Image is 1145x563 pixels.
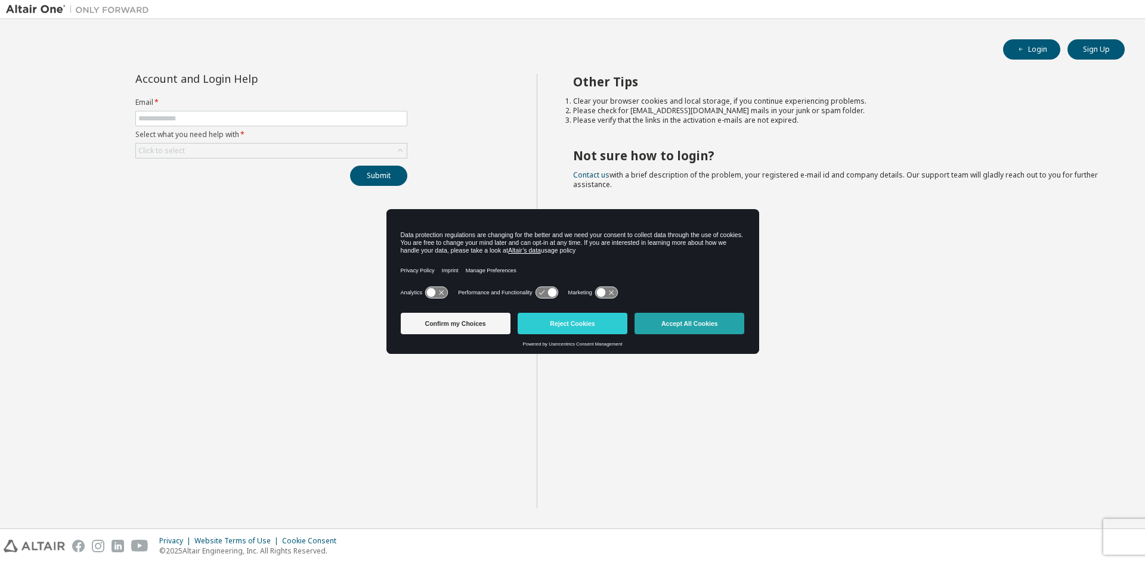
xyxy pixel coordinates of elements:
button: Submit [350,166,407,186]
li: Please verify that the links in the activation e-mails are not expired. [573,116,1104,125]
img: instagram.svg [92,540,104,552]
div: Click to select [138,146,185,155]
label: Select what you need help with [135,130,407,139]
span: with a brief description of the problem, your registered e-mail id and company details. Our suppo... [573,170,1098,189]
label: Email [135,98,407,107]
img: altair_logo.svg [4,540,65,552]
li: Please check for [EMAIL_ADDRESS][DOMAIN_NAME] mails in your junk or spam folder. [573,106,1104,116]
h2: Not sure how to login? [573,148,1104,163]
img: linkedin.svg [112,540,124,552]
h2: Other Tips [573,74,1104,89]
div: Account and Login Help [135,74,353,83]
button: Sign Up [1067,39,1125,60]
a: Contact us [573,170,609,180]
img: facebook.svg [72,540,85,552]
div: Website Terms of Use [194,536,282,546]
div: Cookie Consent [282,536,343,546]
div: Privacy [159,536,194,546]
img: youtube.svg [131,540,148,552]
p: © 2025 Altair Engineering, Inc. All Rights Reserved. [159,546,343,556]
img: Altair One [6,4,155,15]
div: Click to select [136,144,407,158]
li: Clear your browser cookies and local storage, if you continue experiencing problems. [573,97,1104,106]
button: Login [1003,39,1060,60]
